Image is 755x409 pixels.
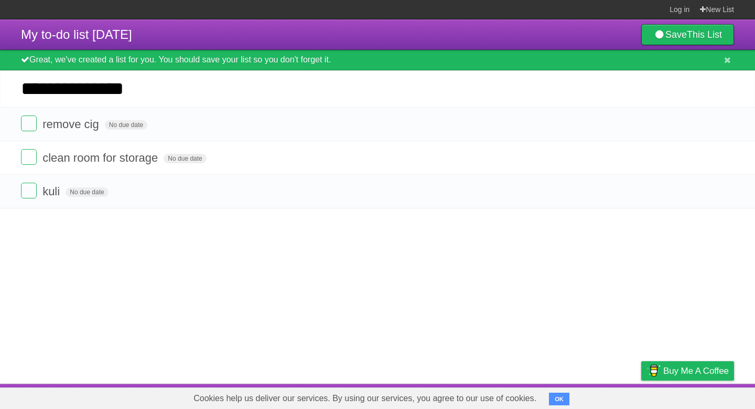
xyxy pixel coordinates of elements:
[641,24,734,45] a: SaveThis List
[641,361,734,381] a: Buy me a coffee
[42,151,160,164] span: clean room for storage
[536,386,579,406] a: Developers
[66,187,108,197] span: No due date
[549,393,569,405] button: OK
[164,154,206,163] span: No due date
[628,386,655,406] a: Privacy
[592,386,615,406] a: Terms
[646,362,661,380] img: Buy me a coffee
[668,386,734,406] a: Suggest a feature
[42,118,102,131] span: remove cig
[21,116,37,131] label: Done
[502,386,524,406] a: About
[21,149,37,165] label: Done
[21,183,37,198] label: Done
[21,27,132,41] span: My to-do list [DATE]
[687,29,722,40] b: This List
[183,388,547,409] span: Cookies help us deliver our services. By using our services, you agree to our use of cookies.
[663,362,729,380] span: Buy me a coffee
[105,120,147,130] span: No due date
[42,185,62,198] span: kuli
